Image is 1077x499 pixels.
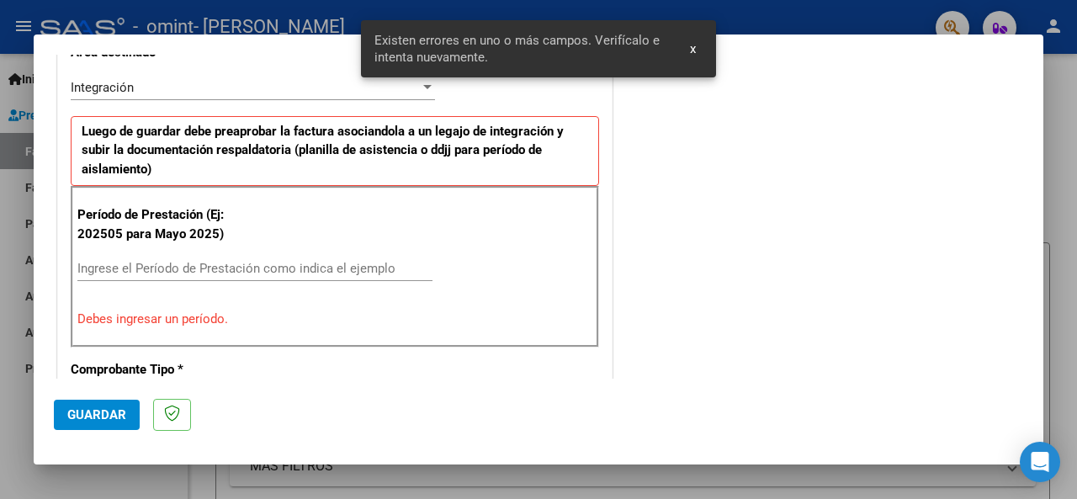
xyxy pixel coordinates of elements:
[77,205,232,243] p: Período de Prestación (Ej: 202505 para Mayo 2025)
[67,407,126,422] span: Guardar
[690,41,696,56] span: x
[77,310,592,329] p: Debes ingresar un período.
[374,32,670,66] span: Existen errores en uno o más campos. Verifícalo e intenta nuevamente.
[71,360,229,380] p: Comprobante Tipo *
[1020,442,1060,482] div: Open Intercom Messenger
[676,34,709,64] button: x
[71,80,134,95] span: Integración
[54,400,140,430] button: Guardar
[82,124,564,177] strong: Luego de guardar debe preaprobar la factura asociandola a un legajo de integración y subir la doc...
